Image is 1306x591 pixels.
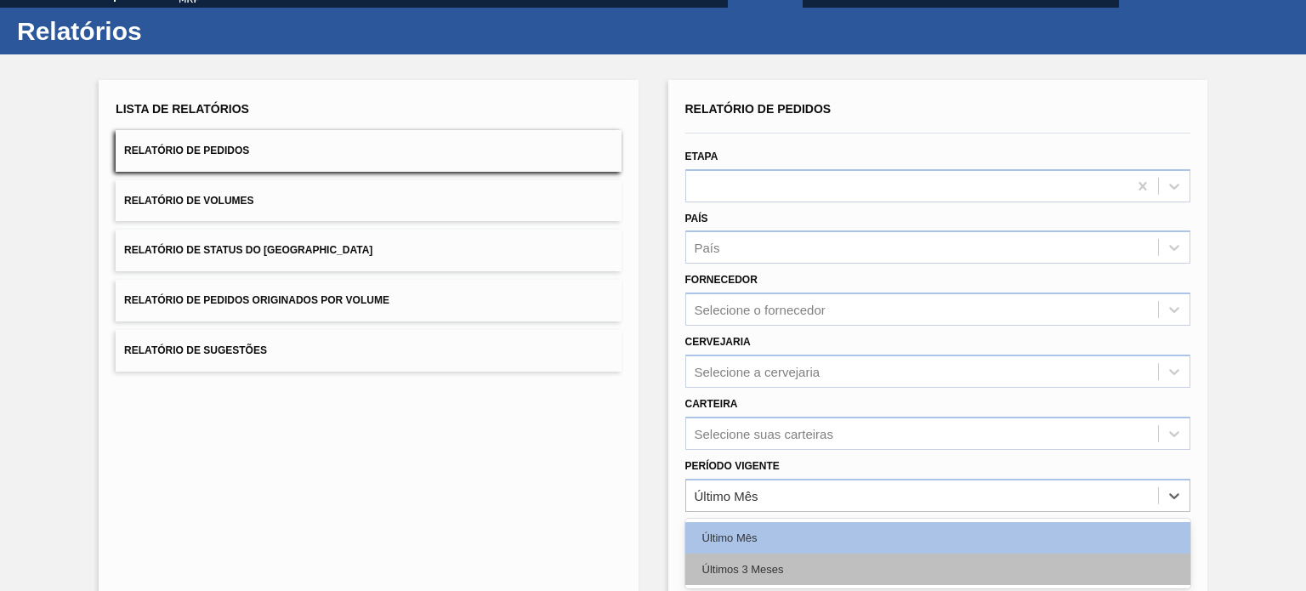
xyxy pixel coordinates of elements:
[685,398,738,410] label: Carteira
[695,364,821,378] div: Selecione a cervejaria
[685,522,1190,554] div: Último Mês
[685,151,718,162] label: Etapa
[116,330,621,372] button: Relatório de Sugestões
[124,244,372,256] span: Relatório de Status do [GEOGRAPHIC_DATA]
[124,145,249,156] span: Relatório de Pedidos
[116,180,621,222] button: Relatório de Volumes
[695,488,758,503] div: Último Mês
[116,102,249,116] span: Lista de Relatórios
[685,554,1190,585] div: Últimos 3 Meses
[685,102,832,116] span: Relatório de Pedidos
[116,130,621,172] button: Relatório de Pedidos
[685,213,708,224] label: País
[124,195,253,207] span: Relatório de Volumes
[695,241,720,255] div: País
[685,460,780,472] label: Período Vigente
[116,230,621,271] button: Relatório de Status do [GEOGRAPHIC_DATA]
[685,274,758,286] label: Fornecedor
[685,336,751,348] label: Cervejaria
[695,426,833,440] div: Selecione suas carteiras
[695,303,826,317] div: Selecione o fornecedor
[124,344,267,356] span: Relatório de Sugestões
[124,294,389,306] span: Relatório de Pedidos Originados por Volume
[116,280,621,321] button: Relatório de Pedidos Originados por Volume
[17,21,319,41] h1: Relatórios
